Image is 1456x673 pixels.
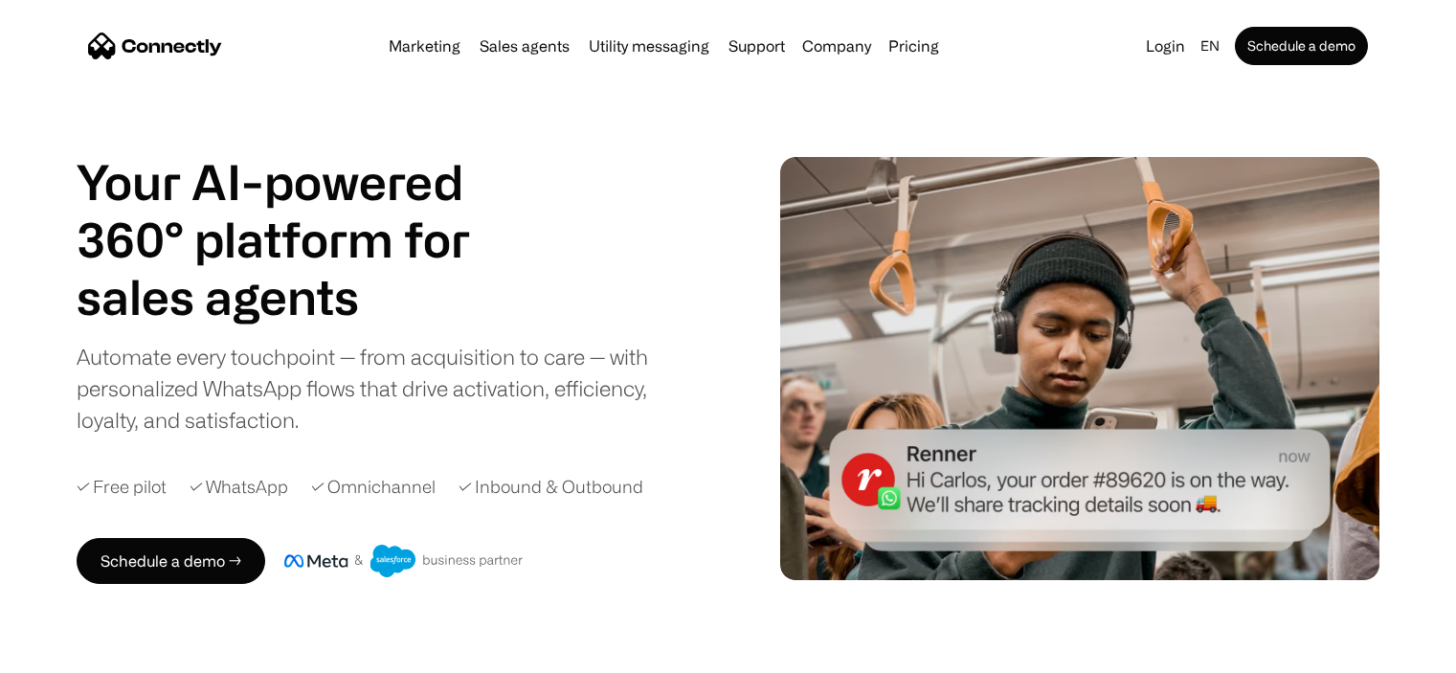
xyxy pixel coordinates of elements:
a: Sales agents [472,38,577,54]
a: Pricing [881,38,947,54]
a: Schedule a demo [1235,27,1368,65]
a: Support [721,38,793,54]
a: Marketing [381,38,468,54]
a: Schedule a demo → [77,538,265,584]
div: ✓ Omnichannel [311,474,436,500]
aside: Language selected: English [19,638,115,666]
div: 1 of 4 [77,268,517,325]
a: Login [1138,33,1193,59]
h1: sales agents [77,268,517,325]
div: Company [802,33,871,59]
a: Utility messaging [581,38,717,54]
div: Automate every touchpoint — from acquisition to care — with personalized WhatsApp flows that driv... [77,341,680,436]
div: ✓ Free pilot [77,474,167,500]
div: ✓ WhatsApp [190,474,288,500]
div: ✓ Inbound & Outbound [459,474,643,500]
img: Meta and Salesforce business partner badge. [284,545,524,577]
div: carousel [77,268,517,325]
div: Company [796,33,877,59]
div: en [1193,33,1231,59]
ul: Language list [38,639,115,666]
h1: Your AI-powered 360° platform for [77,153,517,268]
div: en [1200,33,1220,59]
a: home [88,32,222,60]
